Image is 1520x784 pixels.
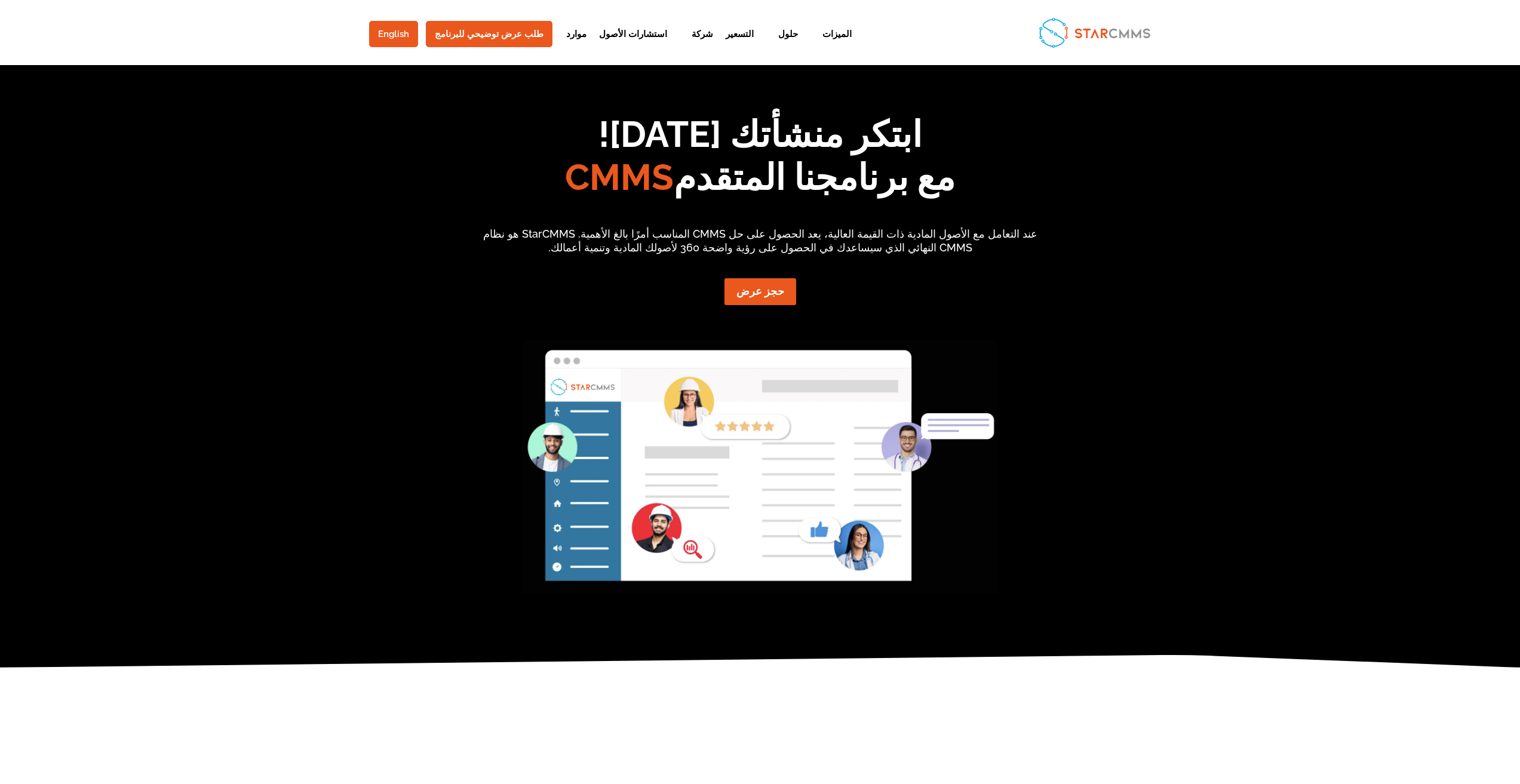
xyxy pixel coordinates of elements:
[364,113,1157,205] h1: ابتكر منشأتك [DATE]! مع برنامجنا المتقدم
[766,30,798,59] a: حلول
[522,336,998,594] img: Aladdin-header2 (1)
[599,30,667,59] a: استشارات الأصول
[810,30,852,59] a: الميزات
[369,21,418,47] a: English
[554,30,586,59] a: موارد
[724,278,796,305] a: حجز عرض
[483,227,1038,256] p: عند التعامل مع الأصول المادية ذات القيمة العالية، يعد الحصول على حل CMMS المناسب أمرًا بالغ الأهم...
[726,30,754,59] a: التسعير
[565,156,674,198] span: CMMS
[680,30,713,59] a: شركة
[1034,13,1155,52] img: StarCMMS
[426,21,552,47] a: طلب عرض توضيحي للبرنامج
